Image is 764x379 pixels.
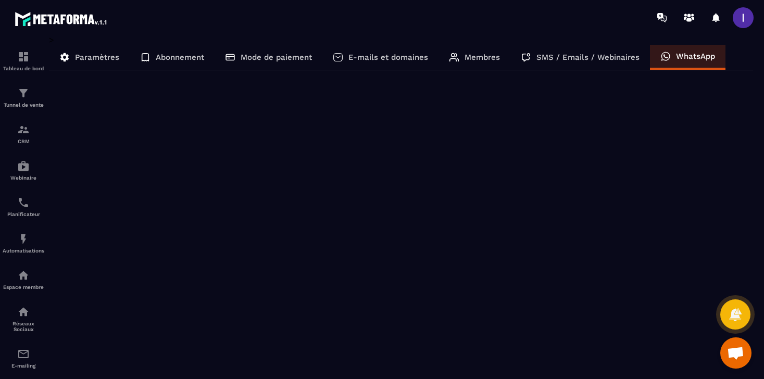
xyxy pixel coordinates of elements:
p: Paramètres [75,53,119,62]
p: Tunnel de vente [3,102,44,108]
p: WhatsApp [676,52,715,61]
p: Membres [465,53,500,62]
a: schedulerschedulerPlanificateur [3,188,44,225]
p: Webinaire [3,175,44,181]
img: social-network [17,306,30,318]
img: formation [17,50,30,63]
img: automations [17,160,30,172]
div: > [49,35,754,70]
a: formationformationTableau de bord [3,43,44,79]
img: formation [17,123,30,136]
img: automations [17,233,30,245]
img: formation [17,87,30,99]
p: E-mails et domaines [348,53,428,62]
a: formationformationTunnel de vente [3,79,44,116]
p: CRM [3,138,44,144]
img: automations [17,269,30,282]
p: E-mailing [3,363,44,369]
a: Ouvrir le chat [720,337,752,369]
p: SMS / Emails / Webinaires [536,53,640,62]
p: Réseaux Sociaux [3,321,44,332]
a: social-networksocial-networkRéseaux Sociaux [3,298,44,340]
img: logo [15,9,108,28]
p: Espace membre [3,284,44,290]
img: email [17,348,30,360]
img: scheduler [17,196,30,209]
p: Tableau de bord [3,66,44,71]
p: Automatisations [3,248,44,254]
a: automationsautomationsAutomatisations [3,225,44,261]
a: emailemailE-mailing [3,340,44,376]
p: Planificateur [3,211,44,217]
a: formationformationCRM [3,116,44,152]
p: Abonnement [156,53,204,62]
a: automationsautomationsWebinaire [3,152,44,188]
p: Mode de paiement [241,53,312,62]
a: automationsautomationsEspace membre [3,261,44,298]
